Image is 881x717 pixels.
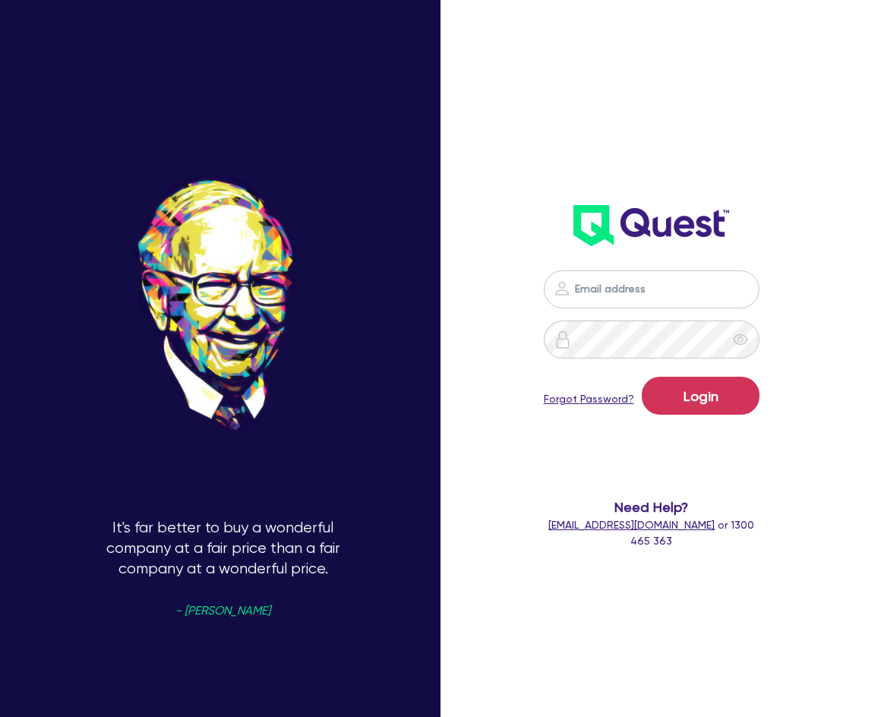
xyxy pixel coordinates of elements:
[642,377,759,415] button: Login
[548,519,754,547] span: or 1300 465 363
[553,280,571,298] img: icon-password
[544,497,760,517] span: Need Help?
[544,270,760,308] input: Email address
[175,605,270,617] span: - [PERSON_NAME]
[544,391,634,407] a: Forgot Password?
[573,205,729,246] img: wH2k97JdezQIQAAAABJRU5ErkJggg==
[548,519,715,531] a: [EMAIL_ADDRESS][DOMAIN_NAME]
[554,330,572,349] img: icon-password
[733,332,748,347] span: eye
